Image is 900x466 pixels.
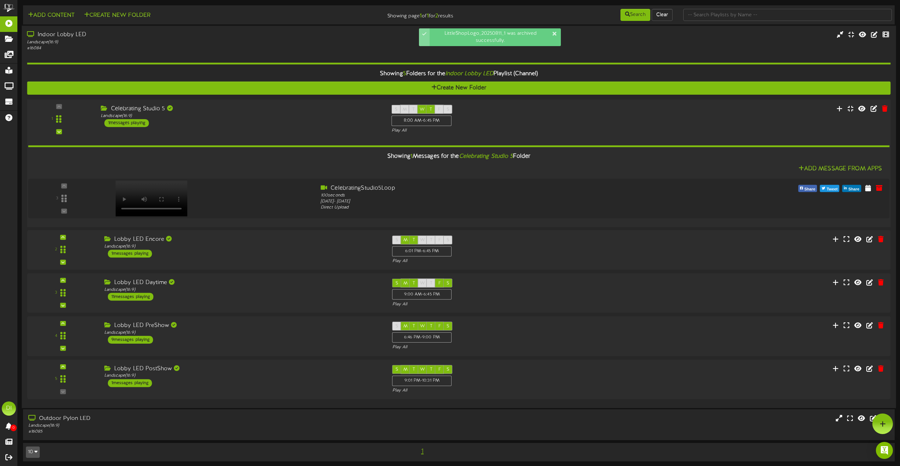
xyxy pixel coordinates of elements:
button: Tweet [820,185,839,192]
div: Play All [392,388,597,394]
span: M [403,324,408,329]
div: Landscape ( 16:9 ) [27,39,381,45]
span: 1 [410,153,413,160]
span: S [395,107,397,112]
span: M [403,107,407,112]
div: 1 messages playing [108,379,152,387]
span: T [413,324,415,329]
span: 1 [419,448,425,455]
div: Lobby LED PreShow [104,322,381,330]
div: Landscape ( 16:9 ) [104,287,381,293]
span: M [403,281,408,286]
span: 5 [403,71,406,77]
div: Lobby LED PostShow [104,365,381,373]
span: S [447,281,449,286]
span: W [420,107,425,112]
div: Showing Messages for the Folder [23,149,895,164]
span: T [430,367,432,372]
div: Outdoor Pylon LED [28,415,381,423]
span: F [438,324,441,329]
div: 1 messages playing [104,119,149,127]
button: Search [620,9,650,21]
span: F [438,281,441,286]
div: Direct Upload [321,205,669,211]
div: Landscape ( 16:9 ) [104,244,381,250]
div: Indoor Lobby LED [27,31,381,39]
span: Share [847,185,861,193]
div: Open Intercom Messenger [876,442,893,459]
div: # 16085 [28,429,381,435]
span: S [396,281,398,286]
span: F [438,238,441,243]
div: Landscape ( 16:9 ) [104,373,381,379]
div: DI [2,401,16,416]
div: Play All [392,258,597,264]
span: 0 [10,425,17,431]
div: Play All [392,128,599,134]
div: Celebrating Studio 5 [101,105,381,113]
div: Showing page of for results [313,8,459,20]
span: S [396,367,398,372]
div: 8:00 AM - 6:45 PM [392,116,452,126]
span: F [438,367,441,372]
span: T [412,107,415,112]
div: Dismiss this notification [552,30,557,37]
span: Tweet [825,185,839,193]
div: 1 messages playing [108,250,152,257]
span: T [430,107,432,112]
div: Lobby LED Encore [104,235,381,244]
span: S [447,238,449,243]
div: Landscape ( 16:9 ) [28,423,381,429]
span: S [447,367,449,372]
div: Lobby LED Daytime [104,279,381,287]
button: Add Content [26,11,77,20]
span: M [403,367,408,372]
div: Landscape ( 16:9 ) [104,330,381,336]
div: 6:46 PM - 9:00 PM [392,332,452,343]
button: Add Message From Apps [796,165,884,173]
span: T [413,238,415,243]
div: Showing Folders for the Playlist (Channel) [22,66,896,82]
div: 6:01 PM - 6:45 PM [392,246,452,256]
span: T [430,281,432,286]
div: Play All [392,345,597,351]
span: S [396,324,398,329]
button: 10 [26,446,40,458]
button: Create New Folder [27,82,890,95]
div: [DATE] - [DATE] [321,199,669,205]
div: Landscape ( 16:9 ) [101,113,381,119]
i: Indoor Lobby LED [445,71,493,77]
span: Share [803,185,817,193]
div: 9 messages playing [108,336,153,344]
span: T [430,324,432,329]
div: CelebratingStudio5Loop [321,184,669,192]
span: W [420,367,425,372]
span: S [396,238,398,243]
button: Clear [652,9,673,21]
button: Create New Folder [82,11,153,20]
div: # 16084 [27,45,381,51]
span: S [447,107,449,112]
span: T [430,238,432,243]
span: S [447,324,449,329]
div: 100 seconds [321,192,669,198]
span: T [413,367,415,372]
span: W [420,281,425,286]
span: W [420,324,425,329]
div: Play All [392,301,597,307]
div: 11 messages playing [108,293,153,301]
span: F [438,107,441,112]
button: Share [842,185,861,192]
input: -- Search Playlists by Name -- [683,9,892,21]
span: W [420,238,425,243]
i: Celebrating Studio 5 [459,153,513,160]
div: 9:01 PM - 10:31 PM [392,376,452,386]
button: Share [798,185,817,192]
span: T [413,281,415,286]
div: LittleShopLogo_20250811_1 was archived successfully. [430,28,561,46]
div: 9:00 AM - 6:45 PM [392,289,452,300]
span: M [403,238,408,243]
